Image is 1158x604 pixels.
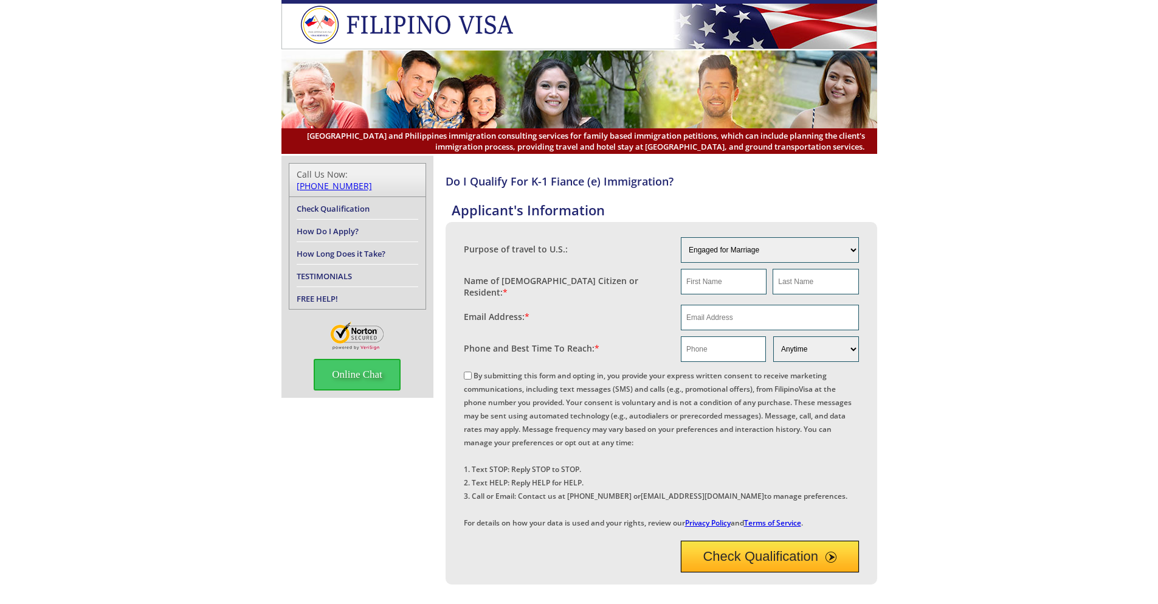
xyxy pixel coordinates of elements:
[681,269,767,294] input: First Name
[464,243,568,255] label: Purpose of travel to U.S.:
[297,248,385,259] a: How Long Does it Take?
[681,336,766,362] input: Phone
[297,203,370,214] a: Check Qualification
[681,541,859,572] button: Check Qualification
[297,293,338,304] a: FREE HELP!
[464,311,529,322] label: Email Address:
[464,275,669,298] label: Name of [DEMOGRAPHIC_DATA] Citizen or Resident:
[446,174,877,189] h4: Do I Qualify For K-1 Fiance (e) Immigration?
[681,305,859,330] input: Email Address
[297,271,352,282] a: TESTIMONIALS
[744,518,801,528] a: Terms of Service
[685,518,731,528] a: Privacy Policy
[297,226,359,237] a: How Do I Apply?
[464,370,852,528] label: By submitting this form and opting in, you provide your express written consent to receive market...
[294,130,865,152] span: [GEOGRAPHIC_DATA] and Philippines immigration consulting services for family based immigration pe...
[464,372,472,380] input: By submitting this form and opting in, you provide your express written consent to receive market...
[297,180,372,192] a: [PHONE_NUMBER]
[773,336,858,362] select: Phone and Best Reach Time are required.
[464,342,599,354] label: Phone and Best Time To Reach:
[297,168,418,192] div: Call Us Now:
[773,269,858,294] input: Last Name
[452,201,877,219] h4: Applicant's Information
[314,359,401,391] span: Online Chat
